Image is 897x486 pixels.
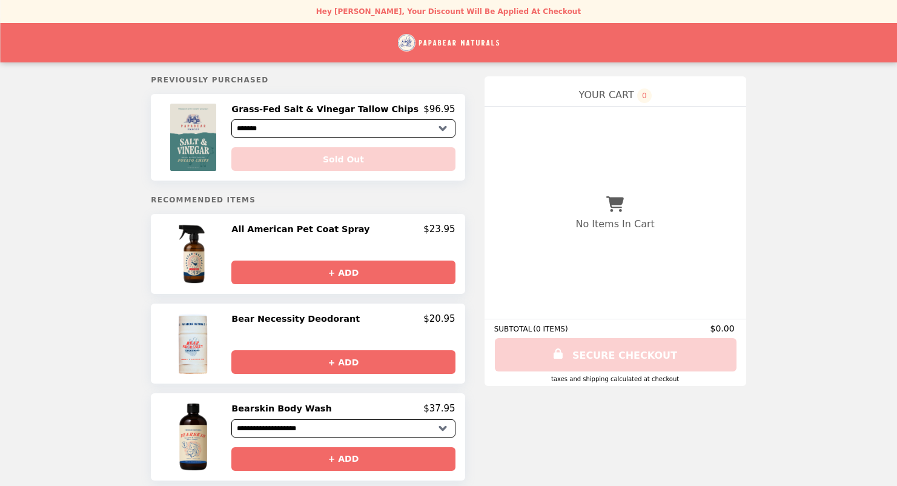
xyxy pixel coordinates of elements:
img: Bear Necessity Deodorant [177,313,213,374]
p: $23.95 [423,224,455,235]
img: All American Pet Coat Spray [169,224,220,284]
img: Brand Logo [398,30,500,55]
select: Select a product variant [231,419,455,438]
span: SUBTOTAL [494,325,534,333]
p: No Items In Cart [575,218,654,230]
select: Select a product variant [231,119,455,138]
h5: Previously Purchased [151,76,465,84]
p: $20.95 [423,313,455,324]
h2: All American Pet Coat Spray [231,224,374,235]
p: Hey [PERSON_NAME], your discount will be applied at checkout [316,7,581,16]
span: ( 0 ITEMS ) [533,325,568,333]
span: 0 [637,88,652,103]
button: + ADD [231,447,455,471]
img: Bearskin Body Wash [177,403,213,470]
h5: Recommended Items [151,196,465,204]
p: $96.95 [423,104,455,115]
img: Grass-Fed Salt & Vinegar Tallow Chips [170,104,220,171]
button: + ADD [231,350,455,374]
h2: Bearskin Body Wash [231,403,336,414]
div: Taxes and Shipping calculated at checkout [494,376,736,382]
button: + ADD [231,261,455,284]
span: YOUR CART [579,89,634,101]
span: $0.00 [710,324,736,333]
p: $37.95 [423,403,455,414]
h2: Bear Necessity Deodorant [231,313,365,324]
h2: Grass-Fed Salt & Vinegar Tallow Chips [231,104,423,115]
